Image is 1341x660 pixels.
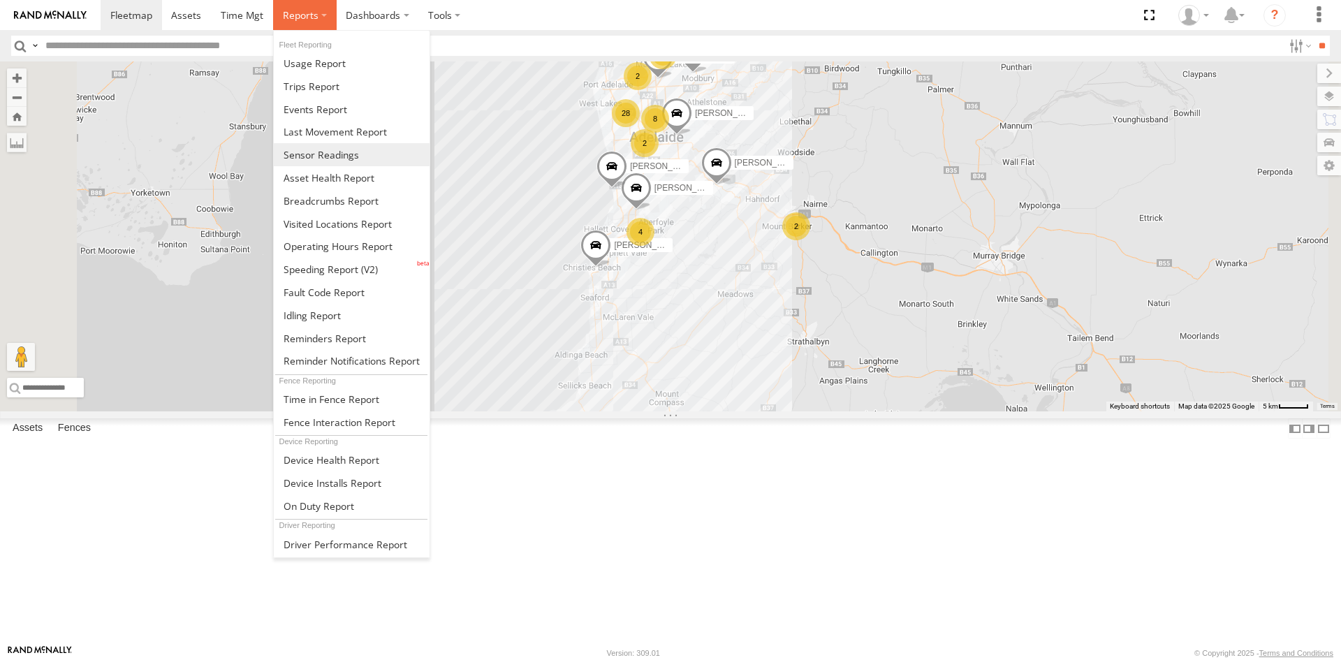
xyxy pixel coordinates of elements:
[274,120,430,143] a: Last Movement Report
[14,10,87,20] img: rand-logo.svg
[1263,4,1286,27] i: ?
[274,533,430,556] a: Driver Performance Report
[624,62,652,90] div: 2
[1263,402,1278,410] span: 5 km
[274,388,430,411] a: Time in Fences Report
[29,36,41,56] label: Search Query
[695,108,764,118] span: [PERSON_NAME]
[1317,156,1341,175] label: Map Settings
[274,166,430,189] a: Asset Health Report
[1173,5,1214,26] div: Peter Lu
[274,98,430,121] a: Full Events Report
[641,105,669,133] div: 8
[6,419,50,439] label: Assets
[1317,418,1331,439] label: Hide Summary Table
[1302,418,1316,439] label: Dock Summary Table to the Right
[782,212,810,240] div: 2
[274,411,430,434] a: Fence Interaction Report
[649,41,677,69] div: 2
[7,107,27,126] button: Zoom Home
[274,281,430,304] a: Fault Code Report
[274,212,430,235] a: Visited Locations Report
[1178,402,1254,410] span: Map data ©2025 Google
[631,129,659,157] div: 2
[654,182,724,192] span: [PERSON_NAME]
[630,161,699,170] span: [PERSON_NAME]
[274,350,430,373] a: Service Reminder Notifications Report
[1288,418,1302,439] label: Dock Summary Table to the Left
[626,218,654,246] div: 4
[612,99,640,127] div: 28
[274,304,430,327] a: Idling Report
[7,68,27,87] button: Zoom in
[735,157,804,167] span: [PERSON_NAME]
[1284,36,1314,56] label: Search Filter Options
[7,87,27,107] button: Zoom out
[274,448,430,471] a: Device Health Report
[274,235,430,258] a: Asset Operating Hours Report
[274,327,430,350] a: Reminders Report
[274,258,430,281] a: Fleet Speed Report (V2)
[51,419,98,439] label: Fences
[274,52,430,75] a: Usage Report
[274,189,430,212] a: Breadcrumbs Report
[274,75,430,98] a: Trips Report
[1194,649,1333,657] div: © Copyright 2025 -
[274,555,430,578] a: Assignment Report
[8,646,72,660] a: Visit our Website
[1320,404,1335,409] a: Terms (opens in new tab)
[7,133,27,152] label: Measure
[274,143,430,166] a: Sensor Readings
[1259,649,1333,657] a: Terms and Conditions
[1259,402,1313,411] button: Map Scale: 5 km per 40 pixels
[1110,402,1170,411] button: Keyboard shortcuts
[607,649,660,657] div: Version: 309.01
[274,471,430,494] a: Device Installs Report
[274,494,430,518] a: On Duty Report
[7,343,35,371] button: Drag Pegman onto the map to open Street View
[614,240,683,249] span: [PERSON_NAME]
